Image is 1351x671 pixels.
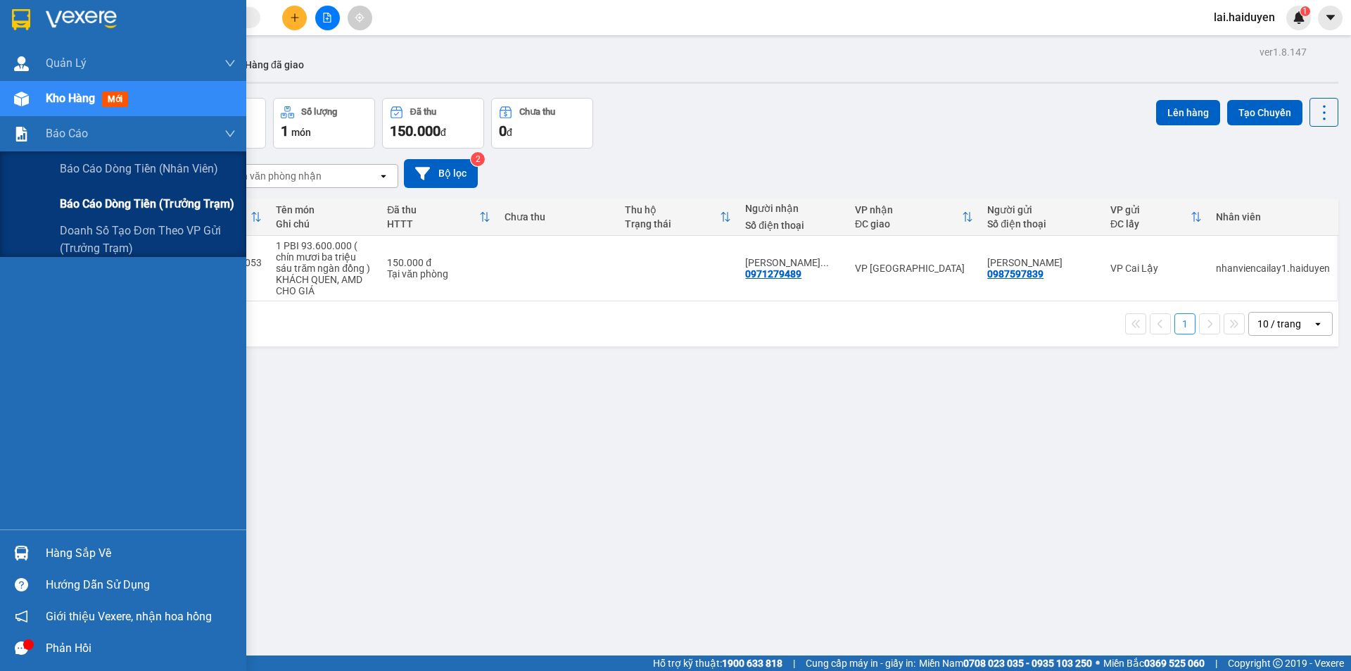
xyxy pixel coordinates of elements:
span: file-add [322,13,332,23]
span: mới [102,92,128,107]
span: ... [820,257,829,268]
span: ⚪️ [1096,660,1100,666]
sup: 1 [1300,6,1310,16]
button: Tạo Chuyến [1227,100,1302,125]
button: Chưa thu0đ [491,98,593,149]
span: question-circle [15,578,28,591]
div: Phản hồi [46,638,236,659]
div: 0971279489 [745,268,801,280]
span: đ [440,127,446,138]
span: Báo cáo dòng tiền (trưởng trạm) [60,195,234,213]
div: KHÁCH QUEN, AMD CHO GIÁ [276,274,373,296]
div: NGUYỄN MINH PHÚC [745,257,841,268]
div: 0987597839 [987,268,1044,280]
span: | [793,656,795,671]
button: aim [348,6,372,30]
div: ĐC lấy [1110,218,1191,230]
button: Bộ lọc [404,159,478,188]
span: Giới thiệu Vexere, nhận hoa hồng [46,608,212,625]
div: Nhân viên [1216,211,1330,222]
div: nhanviencailay1.haiduyen [1216,263,1330,274]
div: NGUYỄN THỊ BÔNG [987,257,1096,268]
button: Số lượng1món [273,98,375,149]
span: đ [507,127,512,138]
button: Đã thu150.000đ [382,98,484,149]
img: logo-vxr [12,9,30,30]
strong: 0708 023 035 - 0935 103 250 [963,658,1092,669]
img: warehouse-icon [14,56,29,71]
img: warehouse-icon [14,546,29,560]
div: Chưa thu [505,211,611,222]
th: Toggle SortBy [380,199,497,236]
div: 150.000 đ [387,257,490,268]
span: 1 [281,123,288,139]
span: caret-down [1324,11,1337,24]
button: Lên hàng [1156,100,1220,125]
span: down [224,128,236,139]
div: VP [GEOGRAPHIC_DATA] [855,263,973,274]
div: Hàng sắp về [46,543,236,564]
span: plus [290,13,300,23]
span: copyright [1273,658,1283,668]
sup: 2 [471,152,485,166]
div: VP nhận [855,204,962,215]
span: 0 [499,123,507,139]
span: Miền Bắc [1103,656,1205,671]
span: down [224,58,236,69]
div: Hướng dẫn sử dụng [46,575,236,596]
div: 1 PBI 93.600.000 ( chín mươi ba triệu sáu trăm ngàn đồng ) [276,240,373,274]
button: plus [282,6,307,30]
th: Toggle SortBy [848,199,980,236]
button: Hàng đã giao [234,48,315,82]
strong: 1900 633 818 [722,658,782,669]
button: caret-down [1318,6,1343,30]
span: Doanh số tạo đơn theo VP gửi (trưởng trạm) [60,222,236,257]
div: Ghi chú [276,218,373,230]
button: 1 [1174,313,1195,334]
div: Tên món [276,204,373,215]
span: 1 [1302,6,1307,16]
span: message [15,641,28,655]
span: Hỗ trợ kỹ thuật: [653,656,782,671]
span: 150.000 [390,123,440,139]
span: aim [355,13,364,23]
div: Chưa thu [519,107,555,117]
span: Báo cáo dòng tiền (nhân viên) [60,160,218,177]
span: Báo cáo [46,125,88,142]
span: Cung cấp máy in - giấy in: [806,656,915,671]
span: món [291,127,311,138]
div: Số điện thoại [745,220,841,231]
div: Chọn văn phòng nhận [224,169,322,183]
div: VP Cai Lậy [1110,263,1202,274]
img: icon-new-feature [1293,11,1305,24]
div: ver 1.8.147 [1260,44,1307,60]
span: lai.haiduyen [1203,8,1286,26]
button: file-add [315,6,340,30]
svg: open [1312,318,1324,330]
div: ĐC giao [855,218,962,230]
span: | [1215,656,1217,671]
th: Toggle SortBy [618,199,738,236]
span: Quản Lý [46,54,87,72]
div: Số lượng [301,107,337,117]
div: Đã thu [410,107,436,117]
div: 10 / trang [1257,317,1301,331]
svg: open [378,170,389,182]
img: warehouse-icon [14,92,29,106]
div: Trạng thái [625,218,720,230]
th: Toggle SortBy [1103,199,1209,236]
div: Người gửi [987,204,1096,215]
div: Đã thu [387,204,479,215]
span: Miền Nam [919,656,1092,671]
span: notification [15,610,28,623]
div: Tại văn phòng [387,268,490,280]
div: Người nhận [745,203,841,214]
span: Kho hàng [46,92,95,105]
div: VP gửi [1110,204,1191,215]
img: solution-icon [14,127,29,142]
div: Thu hộ [625,204,720,215]
strong: 0369 525 060 [1144,658,1205,669]
div: HTTT [387,218,479,230]
div: Số điện thoại [987,218,1096,230]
